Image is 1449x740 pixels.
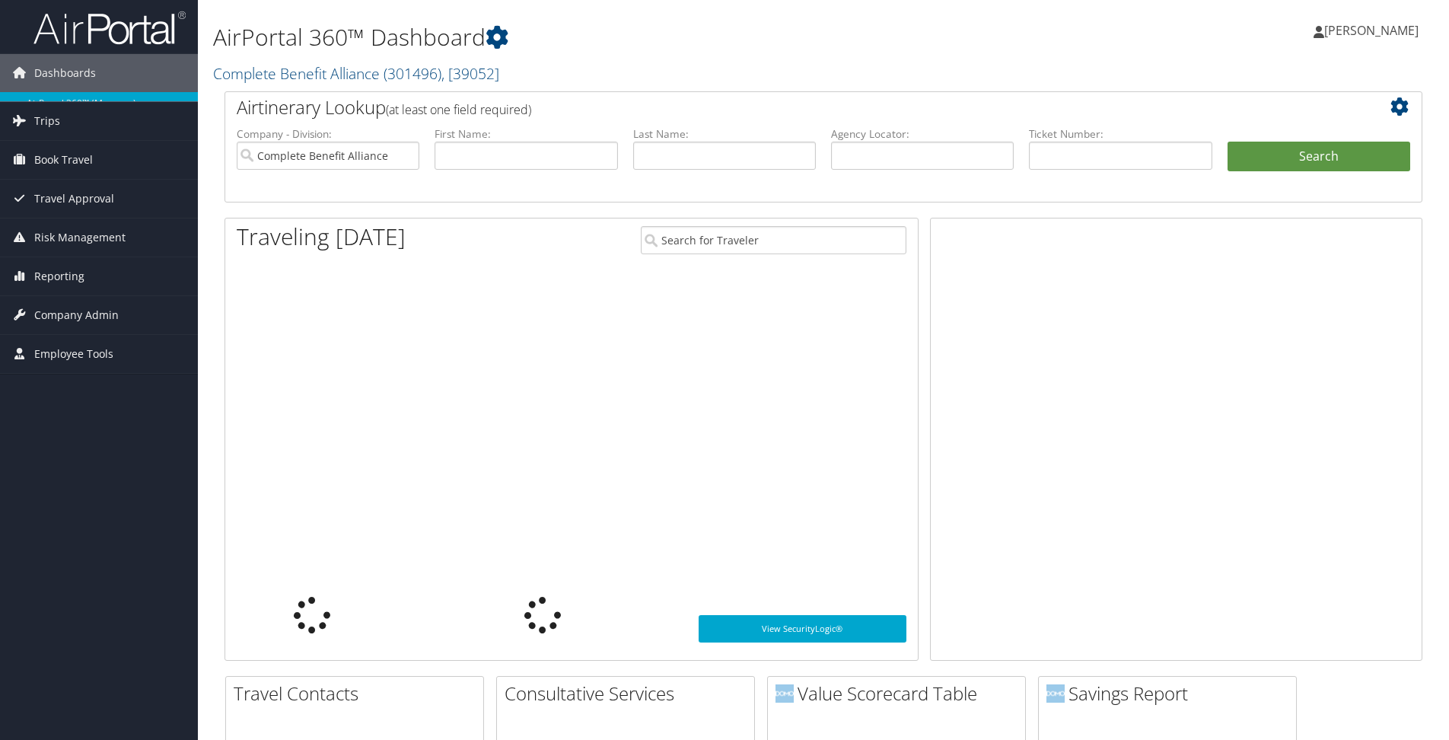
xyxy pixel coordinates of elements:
[213,21,1027,53] h1: AirPortal 360™ Dashboard
[1029,126,1212,142] label: Ticket Number:
[213,63,499,84] a: Complete Benefit Alliance
[34,335,113,373] span: Employee Tools
[699,615,906,643] a: View SecurityLogic®
[435,126,617,142] label: First Name:
[641,226,906,254] input: Search for Traveler
[34,102,60,140] span: Trips
[386,101,531,118] span: (at least one field required)
[505,681,754,707] h2: Consultative Services
[34,257,84,295] span: Reporting
[1046,681,1296,707] h2: Savings Report
[1046,684,1065,703] img: domo-logo.png
[831,126,1014,142] label: Agency Locator:
[34,54,96,92] span: Dashboards
[775,684,794,703] img: domo-logo.png
[237,126,419,142] label: Company - Division:
[34,180,114,218] span: Travel Approval
[33,10,186,46] img: airportal-logo.png
[237,221,406,253] h1: Traveling [DATE]
[1324,22,1419,39] span: [PERSON_NAME]
[384,63,441,84] span: ( 301496 )
[34,218,126,257] span: Risk Management
[441,63,499,84] span: , [ 39052 ]
[633,126,816,142] label: Last Name:
[1314,8,1434,53] a: [PERSON_NAME]
[1228,142,1410,172] button: Search
[237,94,1310,120] h2: Airtinerary Lookup
[775,681,1025,707] h2: Value Scorecard Table
[34,296,119,334] span: Company Admin
[34,141,93,179] span: Book Travel
[234,681,483,707] h2: Travel Contacts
